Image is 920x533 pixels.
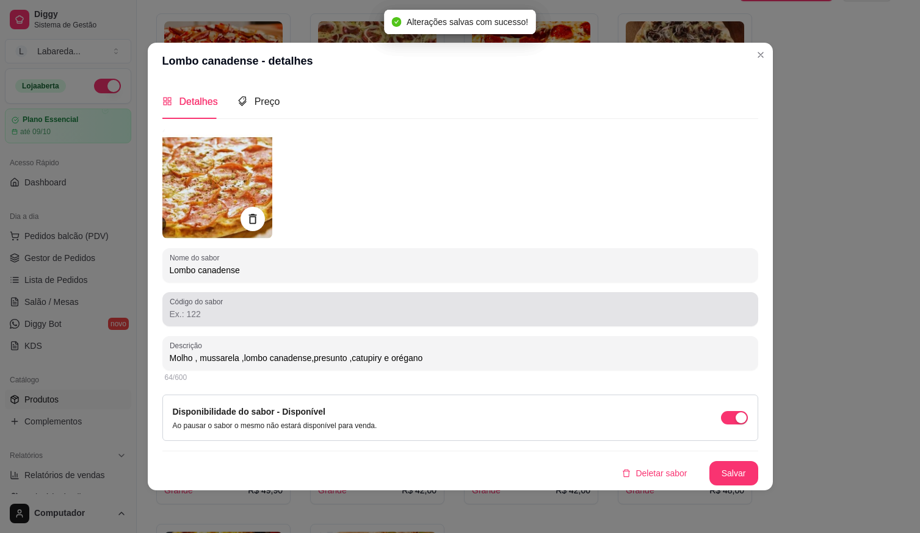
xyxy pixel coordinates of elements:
button: Salvar [709,461,758,485]
label: Nome do sabor [170,252,223,263]
label: Código do sabor [170,296,227,307]
label: Descrição [170,340,206,351]
span: appstore [162,96,172,106]
span: tags [237,96,247,106]
span: Detalhes [179,96,218,107]
button: deleteDeletar sabor [612,461,697,485]
input: Nome do sabor [170,264,751,276]
div: 64/600 [165,373,756,382]
span: Alterações salvas com sucesso! [407,17,528,27]
span: delete [622,469,631,478]
input: Código do sabor [170,308,751,320]
img: Lombo canadense [162,129,272,238]
label: Disponibilidade do sabor - Disponível [173,407,325,417]
p: Ao pausar o sabor o mesmo não estará disponível para venda. [173,421,377,431]
input: Descrição [170,352,751,364]
button: Close [751,45,770,65]
header: Lombo canadense - detalhes [148,43,773,79]
span: check-circle [392,17,402,27]
span: Preço [255,96,280,107]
